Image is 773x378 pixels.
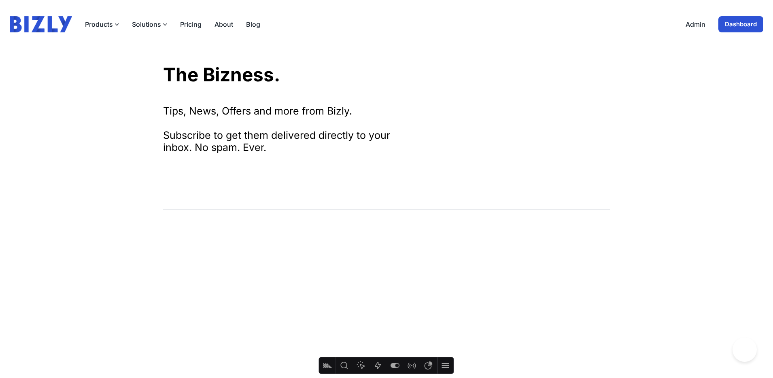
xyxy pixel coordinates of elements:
a: Pricing [180,19,202,29]
a: Blog [246,19,260,29]
a: The Bizness. [163,63,280,86]
a: Dashboard [718,16,763,32]
button: Solutions [132,19,167,29]
iframe: signup frame [163,170,341,193]
button: Products [85,19,119,29]
iframe: Toggle Customer Support [733,338,757,362]
div: Tips, News, Offers and more from Bizly. Subscribe to get them delivered directly to your inbox. N... [163,105,406,153]
a: Admin [686,19,705,29]
a: About [214,19,233,29]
